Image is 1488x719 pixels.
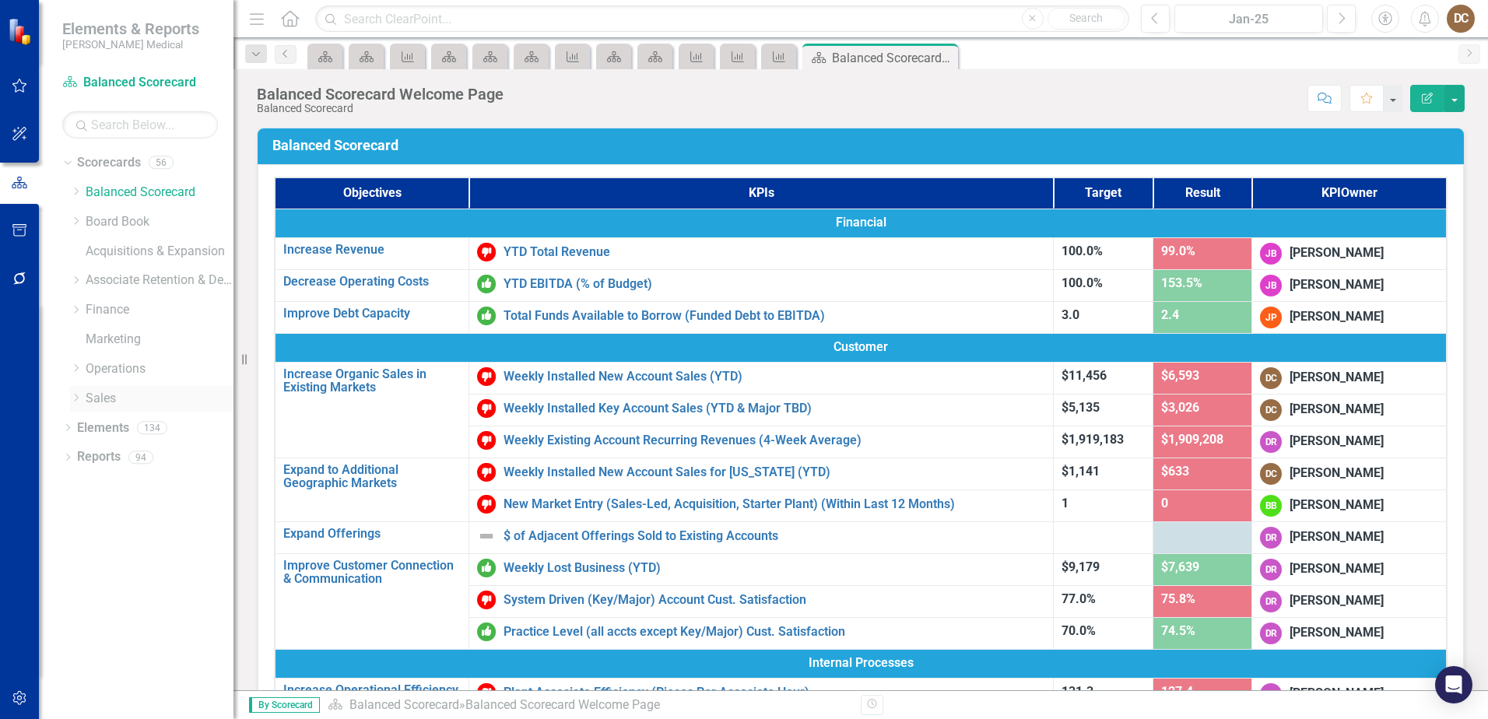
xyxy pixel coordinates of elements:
span: $1,909,208 [1161,432,1223,447]
small: [PERSON_NAME] Medical [62,38,199,51]
img: Not Defined [477,527,496,545]
td: Double-Click to Edit Right Click for Context Menu [469,237,1054,269]
td: Double-Click to Edit [1252,521,1447,553]
a: Expand to Additional Geographic Markets [283,463,461,490]
div: [PERSON_NAME] [1290,433,1384,451]
a: System Driven (Key/Major) Account Cust. Satisfaction [504,593,1045,607]
button: Search [1048,8,1125,30]
span: 1 [1062,496,1069,510]
a: Practice Level (all accts except Key/Major) Cust. Satisfaction [504,625,1045,639]
div: Open Intercom Messenger [1435,666,1472,703]
a: Plant Associate Efficiency (Pieces Per Associate Hour) [504,686,1045,700]
img: Below Target [477,683,496,702]
td: Double-Click to Edit [1252,237,1447,269]
td: Double-Click to Edit Right Click for Context Menu [469,521,1054,553]
td: Double-Click to Edit [1252,617,1447,649]
div: DR [1260,591,1282,612]
span: 75.8% [1161,591,1195,606]
span: 2.4 [1161,307,1179,322]
img: On or Above Target [477,623,496,641]
a: Finance [86,301,233,319]
a: Expand Offerings [283,527,461,541]
span: $6,593 [1161,368,1199,383]
div: JB [1260,243,1282,265]
a: Balanced Scorecard [62,74,218,92]
span: $9,179 [1062,559,1100,574]
img: On or Above Target [477,307,496,325]
td: Double-Click to Edit Right Click for Context Menu [469,585,1054,617]
div: DC [1260,399,1282,421]
td: Double-Click to Edit Right Click for Context Menu [275,301,469,333]
a: Weekly Lost Business (YTD) [504,561,1045,575]
td: Double-Click to Edit [1252,426,1447,458]
div: [PERSON_NAME] [1290,369,1384,387]
td: Double-Click to Edit Right Click for Context Menu [469,269,1054,301]
a: Associate Retention & Development [86,272,233,289]
td: Double-Click to Edit [1252,301,1447,333]
td: Double-Click to Edit Right Click for Context Menu [469,426,1054,458]
div: DC [1260,367,1282,389]
div: [PERSON_NAME] [1290,560,1384,578]
span: $7,639 [1161,559,1199,574]
td: Double-Click to Edit Right Click for Context Menu [275,237,469,269]
div: DR [1260,527,1282,549]
td: Double-Click to Edit [1252,458,1447,489]
span: 3.0 [1062,307,1079,322]
td: Double-Click to Edit Right Click for Context Menu [275,458,469,521]
a: Balanced Scorecard [349,697,459,712]
td: Double-Click to Edit Right Click for Context Menu [469,678,1054,710]
div: [PERSON_NAME] [1290,496,1384,514]
div: DR [1260,431,1282,453]
span: 99.0% [1161,244,1195,258]
a: Sales [86,390,233,408]
td: Double-Click to Edit [1252,394,1447,426]
div: » [328,696,849,714]
a: Operations [86,360,233,378]
img: Below Target [477,243,496,261]
span: Customer [283,338,1438,356]
td: Double-Click to Edit [1252,489,1447,521]
div: Balanced Scorecard Welcome Page [465,697,660,712]
span: 127.4 [1161,684,1193,699]
span: By Scorecard [249,697,320,713]
img: On or Above Target [477,275,496,293]
span: $11,456 [1062,368,1107,383]
a: Reports [77,448,121,466]
div: BB [1260,495,1282,517]
img: Below Target [477,399,496,418]
span: 70.0% [1062,623,1096,638]
div: Balanced Scorecard [257,103,504,114]
span: 77.0% [1062,591,1096,606]
span: $633 [1161,464,1189,479]
div: JB [1260,275,1282,296]
img: Below Target [477,495,496,514]
span: 74.5% [1161,623,1195,638]
span: 153.5% [1161,275,1202,290]
span: Elements & Reports [62,19,199,38]
span: $1,919,183 [1062,432,1124,447]
td: Double-Click to Edit [1252,269,1447,301]
div: [PERSON_NAME] [1290,624,1384,642]
img: Below Target [477,463,496,482]
div: [PERSON_NAME] [1290,465,1384,482]
div: Balanced Scorecard Welcome Page [832,48,954,68]
td: Double-Click to Edit [275,649,1447,678]
input: Search ClearPoint... [315,5,1129,33]
div: DC [1260,463,1282,485]
a: Improve Customer Connection & Communication [283,559,461,586]
div: JP [1260,307,1282,328]
a: Scorecards [77,154,141,172]
div: DR [1260,683,1282,705]
img: Below Target [477,591,496,609]
div: [PERSON_NAME] [1290,592,1384,610]
a: Marketing [86,331,233,349]
td: Double-Click to Edit Right Click for Context Menu [275,553,469,649]
td: Double-Click to Edit Right Click for Context Menu [469,489,1054,521]
a: YTD EBITDA (% of Budget) [504,277,1045,291]
span: 100.0% [1062,275,1103,290]
div: 56 [149,156,174,170]
h3: Balanced Scorecard [272,138,1455,153]
div: [PERSON_NAME] [1290,401,1384,419]
a: Increase Operational Efficiency [283,683,461,697]
span: Search [1069,12,1103,24]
